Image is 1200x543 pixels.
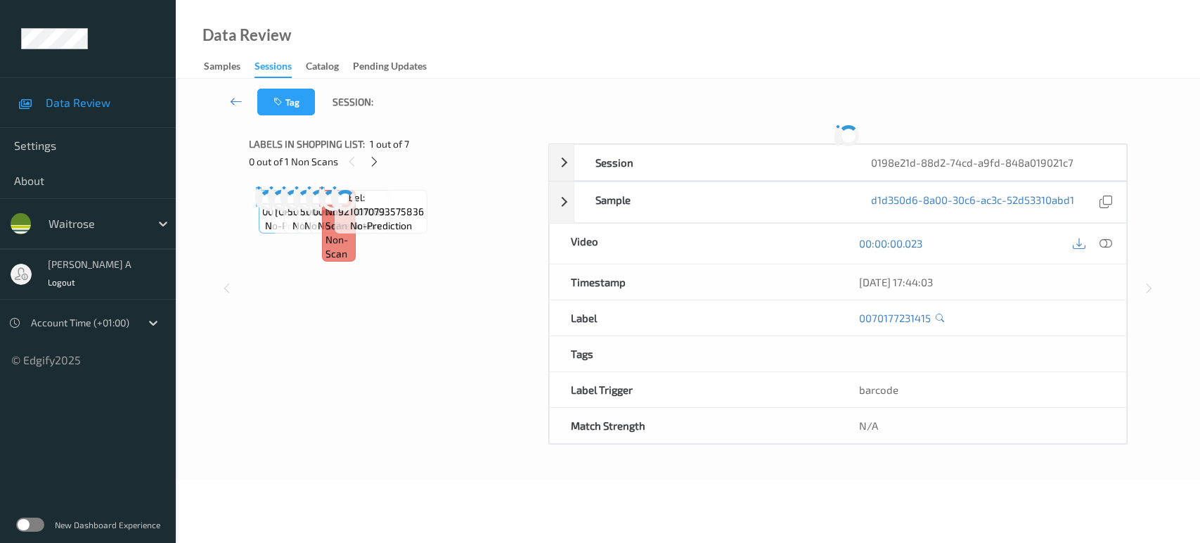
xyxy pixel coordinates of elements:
a: Catalog [306,57,353,77]
div: Data Review [202,28,291,42]
div: Tags [550,336,838,371]
div: Session0198e21d-88d2-74cd-a9fd-848a019021c7 [549,144,1127,181]
button: Tag [257,89,315,115]
span: Label: 9210170793575836 [338,191,424,219]
span: no-prediction [304,219,366,233]
div: Catalog [306,59,339,77]
div: Label Trigger [550,372,838,407]
a: Samples [204,57,254,77]
div: barcode [838,372,1126,407]
a: d1d350d6-8a00-30c6-ac3c-52d53310abd1 [871,193,1074,212]
div: Pending Updates [353,59,427,77]
div: Match Strength [550,408,838,443]
a: 0070177231415 [859,311,931,325]
a: Pending Updates [353,57,441,77]
div: Video [550,224,838,264]
div: Sampled1d350d6-8a00-30c6-ac3c-52d53310abd1 [549,181,1127,223]
a: Sessions [254,57,306,78]
span: Label: Non-Scan [325,191,352,233]
span: non-scan [325,233,352,261]
span: 1 out of 7 [370,137,409,151]
div: Label [550,300,838,336]
span: no-prediction [318,219,380,233]
div: Sessions [254,59,292,78]
div: N/A [838,408,1126,443]
div: 0198e21d-88d2-74cd-a9fd-848a019021c7 [850,145,1125,180]
a: 00:00:00.023 [859,236,922,250]
div: Sample [574,182,850,222]
span: Labels in shopping list: [249,137,365,151]
span: no-prediction [350,219,412,233]
div: [DATE] 17:44:03 [859,275,1105,289]
span: no-prediction [265,219,327,233]
div: Timestamp [550,264,838,300]
div: 0 out of 1 Non Scans [249,153,538,170]
span: no-prediction [292,219,354,233]
div: Samples [204,59,240,77]
div: Session [574,145,850,180]
span: Session: [333,95,373,109]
